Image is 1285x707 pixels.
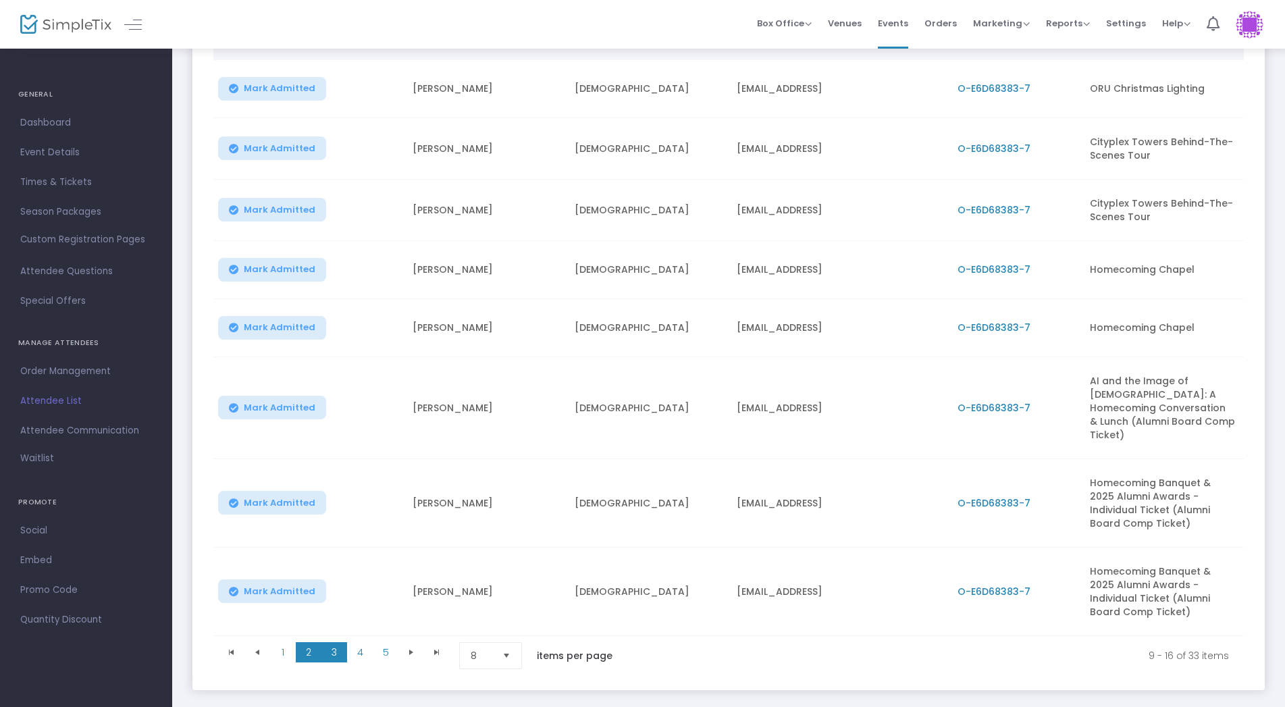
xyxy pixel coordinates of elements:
[1082,180,1244,241] td: Cityplex Towers Behind-The-Scenes Tour
[218,77,326,101] button: Mark Admitted
[1082,241,1244,299] td: Homecoming Chapel
[296,642,321,662] span: Page 2
[270,642,296,662] span: Page 1
[567,357,729,459] td: [DEMOGRAPHIC_DATA]
[244,143,315,154] span: Mark Admitted
[729,180,949,241] td: [EMAIL_ADDRESS]
[218,579,326,603] button: Mark Admitted
[398,642,424,662] span: Go to the next page
[497,643,516,669] button: Select
[20,522,152,540] span: Social
[1046,17,1090,30] span: Reports
[958,203,1030,217] span: O-E6D68383-7
[20,611,152,629] span: Quantity Discount
[244,264,315,275] span: Mark Admitted
[18,330,154,357] h4: MANAGE ATTENDEES
[321,642,347,662] span: Page 3
[424,642,450,662] span: Go to the last page
[567,180,729,241] td: [DEMOGRAPHIC_DATA]
[226,647,237,658] span: Go to the first page
[729,459,949,548] td: [EMAIL_ADDRESS]
[1106,6,1146,41] span: Settings
[213,13,1244,636] div: Data table
[729,118,949,180] td: [EMAIL_ADDRESS]
[18,489,154,516] h4: PROMOTE
[218,136,326,160] button: Mark Admitted
[20,392,152,410] span: Attendee List
[20,581,152,599] span: Promo Code
[958,585,1030,598] span: O-E6D68383-7
[20,292,152,310] span: Special Offers
[567,60,729,118] td: [DEMOGRAPHIC_DATA]
[244,586,315,597] span: Mark Admitted
[218,396,326,419] button: Mark Admitted
[567,241,729,299] td: [DEMOGRAPHIC_DATA]
[471,649,492,662] span: 8
[20,363,152,380] span: Order Management
[20,203,152,221] span: Season Packages
[20,114,152,132] span: Dashboard
[218,491,326,515] button: Mark Admitted
[244,402,315,413] span: Mark Admitted
[373,642,398,662] span: Page 5
[958,321,1030,334] span: O-E6D68383-7
[404,357,567,459] td: [PERSON_NAME]
[1082,299,1244,357] td: Homecoming Chapel
[729,60,949,118] td: [EMAIL_ADDRESS]
[1082,357,1244,459] td: AI and the Image of [DEMOGRAPHIC_DATA]: A Homecoming Conversation & Lunch (Alumni Board Comp Ticket)
[431,647,442,658] span: Go to the last page
[244,642,270,662] span: Go to the previous page
[757,17,812,30] span: Box Office
[244,322,315,333] span: Mark Admitted
[20,174,152,191] span: Times & Tickets
[404,118,567,180] td: [PERSON_NAME]
[567,548,729,636] td: [DEMOGRAPHIC_DATA]
[20,452,54,465] span: Waitlist
[878,6,908,41] span: Events
[958,142,1030,155] span: O-E6D68383-7
[347,642,373,662] span: Page 4
[567,118,729,180] td: [DEMOGRAPHIC_DATA]
[729,357,949,459] td: [EMAIL_ADDRESS]
[958,401,1030,415] span: O-E6D68383-7
[20,422,152,440] span: Attendee Communication
[1082,459,1244,548] td: Homecoming Banquet & 2025 Alumni Awards - Individual Ticket (Alumni Board Comp Ticket)
[924,6,957,41] span: Orders
[404,241,567,299] td: [PERSON_NAME]
[404,299,567,357] td: [PERSON_NAME]
[20,144,152,161] span: Event Details
[406,647,417,658] span: Go to the next page
[1082,60,1244,118] td: ORU Christmas Lighting
[244,498,315,508] span: Mark Admitted
[20,233,145,246] span: Custom Registration Pages
[641,642,1229,669] kendo-pager-info: 9 - 16 of 33 items
[1082,548,1244,636] td: Homecoming Banquet & 2025 Alumni Awards - Individual Ticket (Alumni Board Comp Ticket)
[567,459,729,548] td: [DEMOGRAPHIC_DATA]
[729,299,949,357] td: [EMAIL_ADDRESS]
[1082,118,1244,180] td: Cityplex Towers Behind-The-Scenes Tour
[252,647,263,658] span: Go to the previous page
[244,83,315,94] span: Mark Admitted
[20,263,152,280] span: Attendee Questions
[1162,17,1190,30] span: Help
[567,299,729,357] td: [DEMOGRAPHIC_DATA]
[218,316,326,340] button: Mark Admitted
[958,496,1030,510] span: O-E6D68383-7
[404,180,567,241] td: [PERSON_NAME]
[218,198,326,221] button: Mark Admitted
[218,258,326,282] button: Mark Admitted
[828,6,862,41] span: Venues
[729,548,949,636] td: [EMAIL_ADDRESS]
[219,642,244,662] span: Go to the first page
[18,81,154,108] h4: GENERAL
[404,459,567,548] td: [PERSON_NAME]
[244,205,315,215] span: Mark Admitted
[729,241,949,299] td: [EMAIL_ADDRESS]
[973,17,1030,30] span: Marketing
[958,263,1030,276] span: O-E6D68383-7
[20,552,152,569] span: Embed
[404,60,567,118] td: [PERSON_NAME]
[404,548,567,636] td: [PERSON_NAME]
[958,82,1030,95] span: O-E6D68383-7
[537,649,612,662] label: items per page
